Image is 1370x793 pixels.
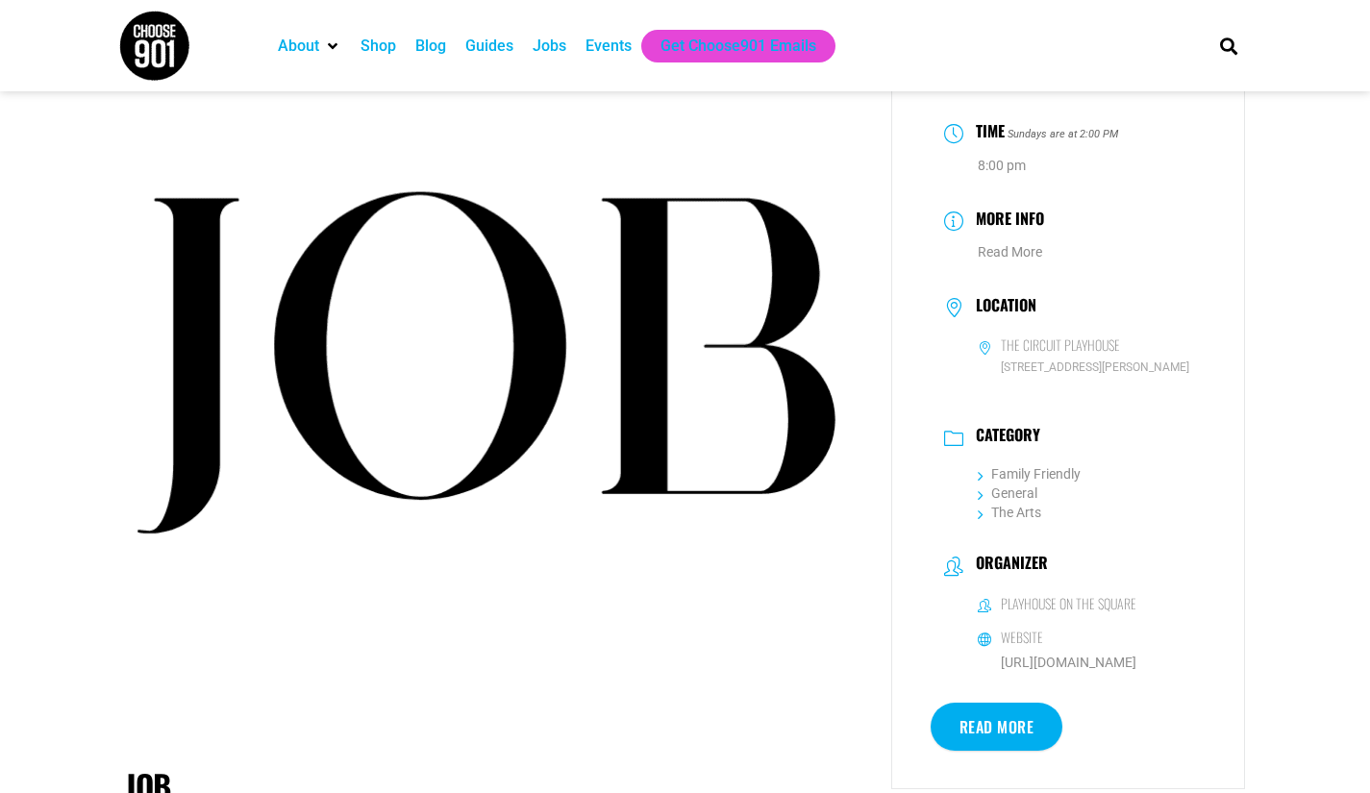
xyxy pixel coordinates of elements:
a: [URL][DOMAIN_NAME] [1001,655,1136,670]
a: Family Friendly [978,466,1081,482]
h3: Location [966,296,1036,319]
h6: Playhouse on the Square [1001,595,1136,612]
a: Guides [465,35,513,58]
nav: Main nav [268,30,1187,62]
div: Search [1212,30,1244,62]
a: Get Choose901 Emails [660,35,816,58]
a: Jobs [533,35,566,58]
a: General [978,485,1037,501]
i: Sundays are at 2:00 PM [1008,128,1118,140]
h6: The Circuit Playhouse [1001,336,1120,354]
abbr: 8:00 pm [978,158,1026,173]
a: Read More [978,244,1042,260]
a: Shop [361,35,396,58]
a: Blog [415,35,446,58]
a: About [278,35,319,58]
a: Read More [931,703,1063,751]
h3: Category [966,426,1040,449]
a: The Arts [978,505,1041,520]
h6: Website [1001,629,1043,646]
a: Events [585,35,632,58]
div: About [268,30,351,62]
h3: More Info [966,207,1044,235]
h3: Organizer [966,554,1048,577]
span: [STREET_ADDRESS][PERSON_NAME] [978,359,1193,377]
h3: Time [966,119,1005,147]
